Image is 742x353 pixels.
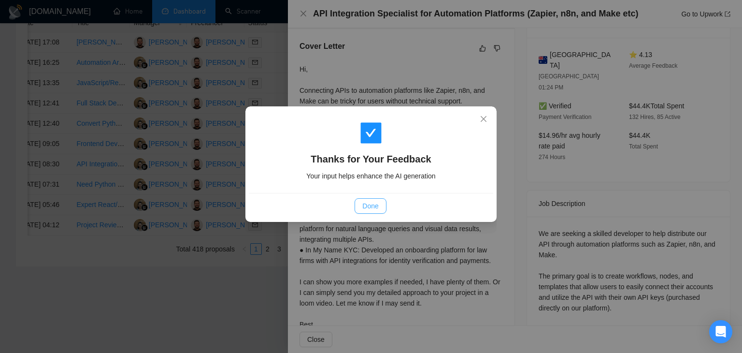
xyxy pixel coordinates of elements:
[306,172,435,180] span: Your input helps enhance the AI generation
[362,201,378,211] span: Done
[260,152,482,166] h4: Thanks for Your Feedback
[480,115,487,123] span: close
[471,106,497,132] button: Close
[709,320,732,343] div: Open Intercom Messenger
[355,198,386,214] button: Done
[359,121,383,145] span: check-square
